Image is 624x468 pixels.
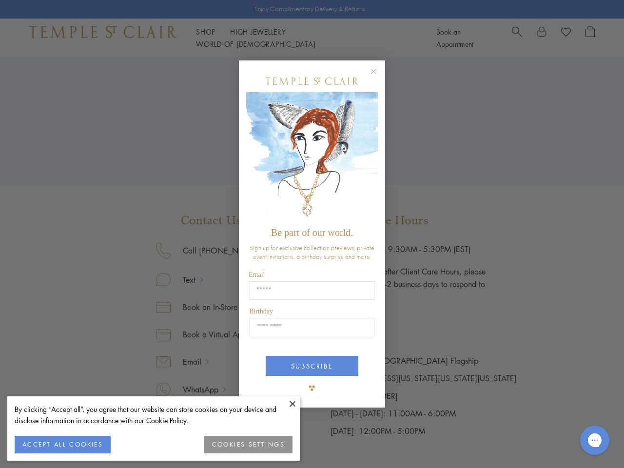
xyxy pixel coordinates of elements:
[249,308,273,315] span: Birthday
[266,78,358,85] img: Temple St. Clair
[246,92,378,222] img: c4a9eb12-d91a-4d4a-8ee0-386386f4f338.jpeg
[204,436,292,453] button: COOKIES SETTINGS
[575,422,614,458] iframe: Gorgias live chat messenger
[15,404,292,426] div: By clicking “Accept all”, you agree that our website can store cookies on your device and disclos...
[250,243,374,261] span: Sign up for exclusive collection previews, private event invitations, a birthday surprise and more.
[15,436,111,453] button: ACCEPT ALL COOKIES
[249,281,375,300] input: Email
[249,271,265,278] span: Email
[372,70,385,82] button: Close dialog
[266,356,358,376] button: SUBSCRIBE
[302,378,322,398] img: TSC
[271,227,353,238] span: Be part of our world.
